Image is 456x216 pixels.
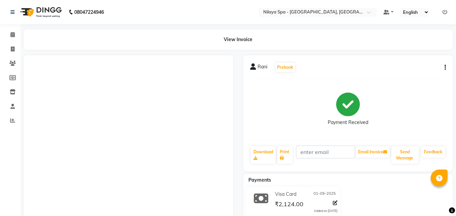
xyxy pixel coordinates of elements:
[275,200,303,210] span: ₹2,124.00
[248,177,271,183] span: Payments
[74,3,104,22] b: 08047224946
[277,146,293,164] a: Print
[328,119,368,126] div: Payment Received
[275,63,295,72] button: Prebook
[421,146,445,158] a: Feedback
[391,146,419,164] button: Send Message
[17,3,63,22] img: logo
[251,146,276,164] a: Download
[314,191,336,198] span: 01-09-2025
[24,29,453,50] div: View Invoice
[275,191,296,198] span: Visa Card
[296,146,355,158] input: enter email
[314,209,338,213] div: Added on [DATE]
[428,189,449,209] iframe: chat widget
[355,146,390,158] button: Email Invoice
[258,63,267,73] span: Rani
